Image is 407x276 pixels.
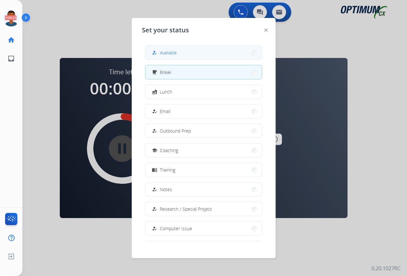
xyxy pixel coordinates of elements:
[160,206,212,212] span: Research / Special Project
[145,143,262,157] button: Coaching
[160,225,192,232] span: Computer Issue
[160,88,172,95] span: Lunch
[152,128,157,134] mat-icon: how_to_reg
[152,206,157,212] mat-icon: how_to_reg
[145,241,262,255] button: Internet Issue
[142,26,189,35] span: Set your status
[152,69,157,75] mat-icon: free_breakfast
[145,183,262,196] button: Notes
[145,124,262,138] button: Outbound Prep
[145,163,262,177] button: Training
[372,264,401,272] p: 0.20.1027RC
[264,28,268,32] img: close-button
[160,127,191,134] span: Outbound Prep
[160,69,171,76] span: Break
[7,55,15,62] mat-icon: inbox
[145,46,262,60] button: Available
[145,202,262,216] button: Research / Special Project
[152,89,157,94] mat-icon: fastfood
[152,226,157,231] mat-icon: how_to_reg
[145,104,262,118] button: Email
[160,49,177,56] span: Available
[145,222,262,235] button: Computer Issue
[160,166,175,173] span: Training
[160,186,172,193] span: Notes
[7,36,15,44] mat-icon: home
[152,167,157,173] mat-icon: menu_book
[160,147,178,154] span: Coaching
[152,148,157,153] mat-icon: school
[160,108,170,115] span: Email
[145,85,262,99] button: Lunch
[152,50,157,55] mat-icon: how_to_reg
[145,65,262,79] button: Break
[152,109,157,114] mat-icon: how_to_reg
[152,187,157,192] mat-icon: how_to_reg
